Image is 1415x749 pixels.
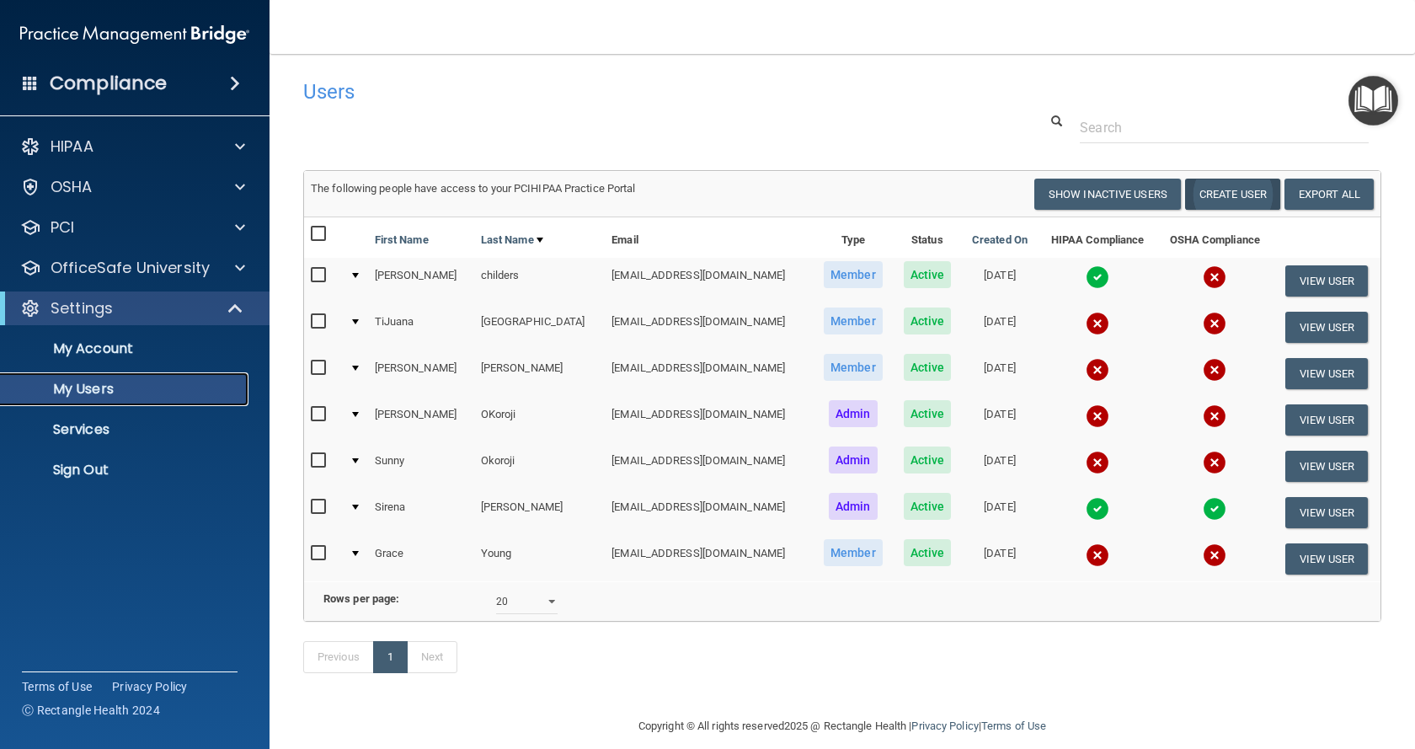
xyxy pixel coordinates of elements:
td: [EMAIL_ADDRESS][DOMAIN_NAME] [605,258,813,304]
h4: Users [303,81,921,103]
button: Create User [1185,179,1280,210]
td: [EMAIL_ADDRESS][DOMAIN_NAME] [605,350,813,397]
td: [PERSON_NAME] [368,397,474,443]
a: Terms of Use [981,720,1046,732]
img: tick.e7d51cea.svg [1203,497,1226,521]
button: View User [1285,451,1369,482]
img: cross.ca9f0e7f.svg [1086,358,1109,382]
h4: Compliance [50,72,167,95]
a: Last Name [481,230,543,250]
p: PCI [51,217,74,238]
td: childers [474,258,606,304]
img: cross.ca9f0e7f.svg [1086,404,1109,428]
td: [EMAIL_ADDRESS][DOMAIN_NAME] [605,536,813,581]
td: Sirena [368,490,474,536]
td: [EMAIL_ADDRESS][DOMAIN_NAME] [605,443,813,490]
a: Previous [303,641,374,673]
td: Grace [368,536,474,581]
span: The following people have access to your PCIHIPAA Practice Portal [311,182,636,195]
button: Open Resource Center [1348,76,1398,126]
span: Active [904,539,952,566]
span: Active [904,447,952,473]
a: Privacy Policy [112,678,188,695]
a: First Name [375,230,429,250]
button: Show Inactive Users [1034,179,1181,210]
button: View User [1285,404,1369,436]
a: Next [407,641,457,673]
p: My Account [11,340,241,357]
p: Services [11,421,241,438]
img: PMB logo [20,18,249,51]
button: View User [1285,543,1369,575]
img: cross.ca9f0e7f.svg [1203,358,1226,382]
img: cross.ca9f0e7f.svg [1203,312,1226,335]
td: [EMAIL_ADDRESS][DOMAIN_NAME] [605,304,813,350]
span: Active [904,354,952,381]
img: tick.e7d51cea.svg [1086,265,1109,289]
span: Active [904,308,952,334]
span: Active [904,400,952,427]
td: TiJuana [368,304,474,350]
td: [PERSON_NAME] [368,350,474,397]
p: OfficeSafe University [51,258,210,278]
button: View User [1285,497,1369,528]
p: Sign Out [11,462,241,479]
span: Admin [829,493,878,520]
a: 1 [373,641,408,673]
td: Sunny [368,443,474,490]
a: Settings [20,298,244,318]
td: [DATE] [961,536,1038,581]
th: Status [894,217,962,258]
a: Created On [972,230,1028,250]
span: Member [824,261,883,288]
a: PCI [20,217,245,238]
span: Admin [829,447,878,473]
td: Okoroji [474,443,606,490]
p: My Users [11,381,241,398]
a: OSHA [20,177,245,197]
span: Admin [829,400,878,427]
p: HIPAA [51,136,93,157]
a: OfficeSafe University [20,258,245,278]
a: Terms of Use [22,678,92,695]
img: cross.ca9f0e7f.svg [1086,543,1109,567]
span: Active [904,261,952,288]
td: Young [474,536,606,581]
span: Member [824,539,883,566]
span: Ⓒ Rectangle Health 2024 [22,702,160,719]
button: View User [1285,265,1369,297]
img: tick.e7d51cea.svg [1086,497,1109,521]
span: Member [824,308,883,334]
td: [DATE] [961,258,1038,304]
a: Export All [1284,179,1374,210]
td: [GEOGRAPHIC_DATA] [474,304,606,350]
th: OSHA Compliance [1157,217,1273,258]
td: [EMAIL_ADDRESS][DOMAIN_NAME] [605,397,813,443]
td: [DATE] [961,350,1038,397]
button: View User [1285,358,1369,389]
img: cross.ca9f0e7f.svg [1086,312,1109,335]
th: HIPAA Compliance [1039,217,1157,258]
td: [PERSON_NAME] [368,258,474,304]
span: Active [904,493,952,520]
img: cross.ca9f0e7f.svg [1203,543,1226,567]
td: OKoroji [474,397,606,443]
td: [DATE] [961,443,1038,490]
img: cross.ca9f0e7f.svg [1203,404,1226,428]
button: View User [1285,312,1369,343]
td: [DATE] [961,490,1038,536]
a: HIPAA [20,136,245,157]
p: Settings [51,298,113,318]
a: Privacy Policy [911,720,978,732]
p: OSHA [51,177,93,197]
input: Search [1080,112,1369,143]
img: cross.ca9f0e7f.svg [1086,451,1109,474]
b: Rows per page: [323,592,399,605]
td: [PERSON_NAME] [474,490,606,536]
th: Email [605,217,813,258]
td: [DATE] [961,397,1038,443]
img: cross.ca9f0e7f.svg [1203,265,1226,289]
td: [PERSON_NAME] [474,350,606,397]
img: cross.ca9f0e7f.svg [1203,451,1226,474]
th: Type [813,217,893,258]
